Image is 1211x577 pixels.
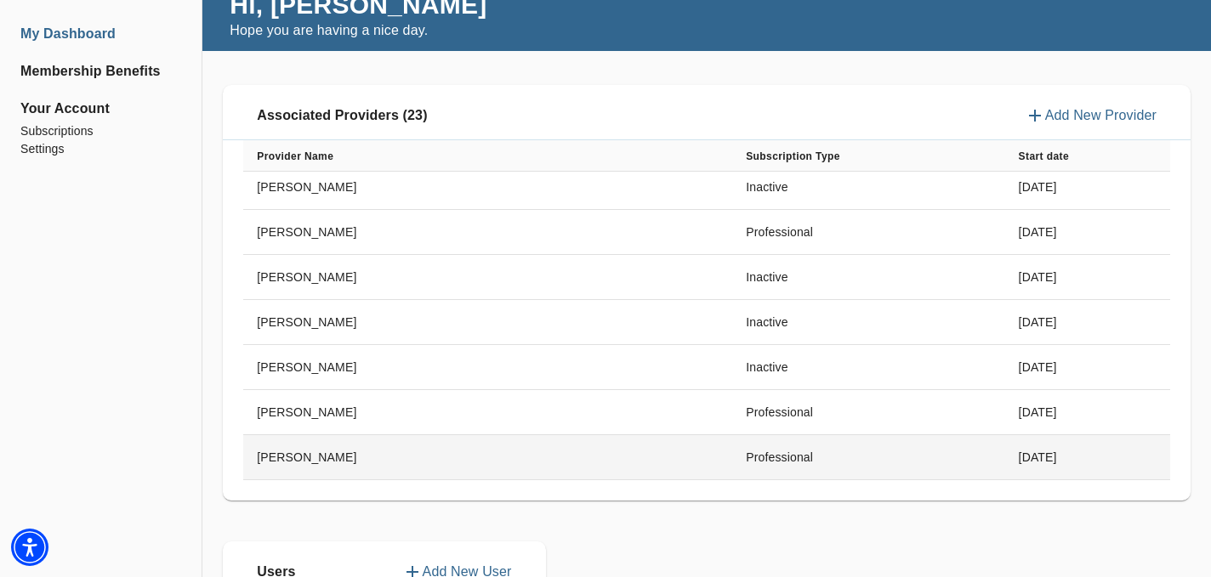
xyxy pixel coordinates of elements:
td: Professional [732,390,1004,435]
td: Inactive [732,255,1004,300]
b: Subscription Type [746,150,840,162]
td: [PERSON_NAME] [243,255,732,300]
b: Start date [1019,150,1069,162]
td: [PERSON_NAME] [243,165,732,210]
td: [DATE] [1005,390,1170,435]
td: Inactive [732,165,1004,210]
button: Add New Provider [1025,105,1157,126]
td: [DATE] [1005,345,1170,390]
td: [DATE] [1005,435,1170,480]
td: [DATE] [1005,300,1170,345]
td: [DATE] [1005,255,1170,300]
span: Your Account [20,99,181,119]
b: Provider Name [257,150,333,162]
td: [PERSON_NAME] [243,390,732,435]
td: Inactive [732,345,1004,390]
td: Inactive [732,300,1004,345]
a: Settings [20,140,181,158]
p: Add New Provider [1045,105,1157,126]
a: Membership Benefits [20,61,181,82]
div: Accessibility Menu [11,529,48,566]
td: [PERSON_NAME] [243,435,732,480]
a: Subscriptions [20,122,181,140]
td: [PERSON_NAME] [243,210,732,255]
td: [DATE] [1005,165,1170,210]
p: Associated Providers (23) [257,105,427,126]
td: [PERSON_NAME] [243,345,732,390]
td: Professional [732,210,1004,255]
p: Hope you are having a nice day. [230,20,486,41]
td: [PERSON_NAME] [243,300,732,345]
td: Professional [732,435,1004,480]
td: [DATE] [1005,210,1170,255]
a: My Dashboard [20,24,181,44]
